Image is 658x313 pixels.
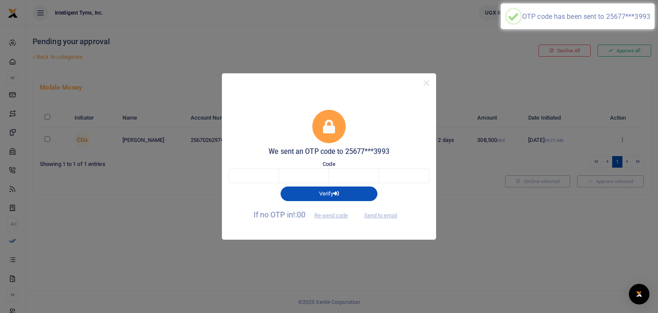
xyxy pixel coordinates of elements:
div: Open Intercom Messenger [629,284,649,304]
span: !:00 [293,210,305,219]
div: OTP code has been sent to 25677***3993 [522,12,650,21]
button: Close [420,77,433,89]
span: If no OTP in [254,210,356,219]
h5: We sent an OTP code to 25677***3993 [229,147,429,156]
label: Code [323,160,335,169]
button: Verify [281,187,377,201]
